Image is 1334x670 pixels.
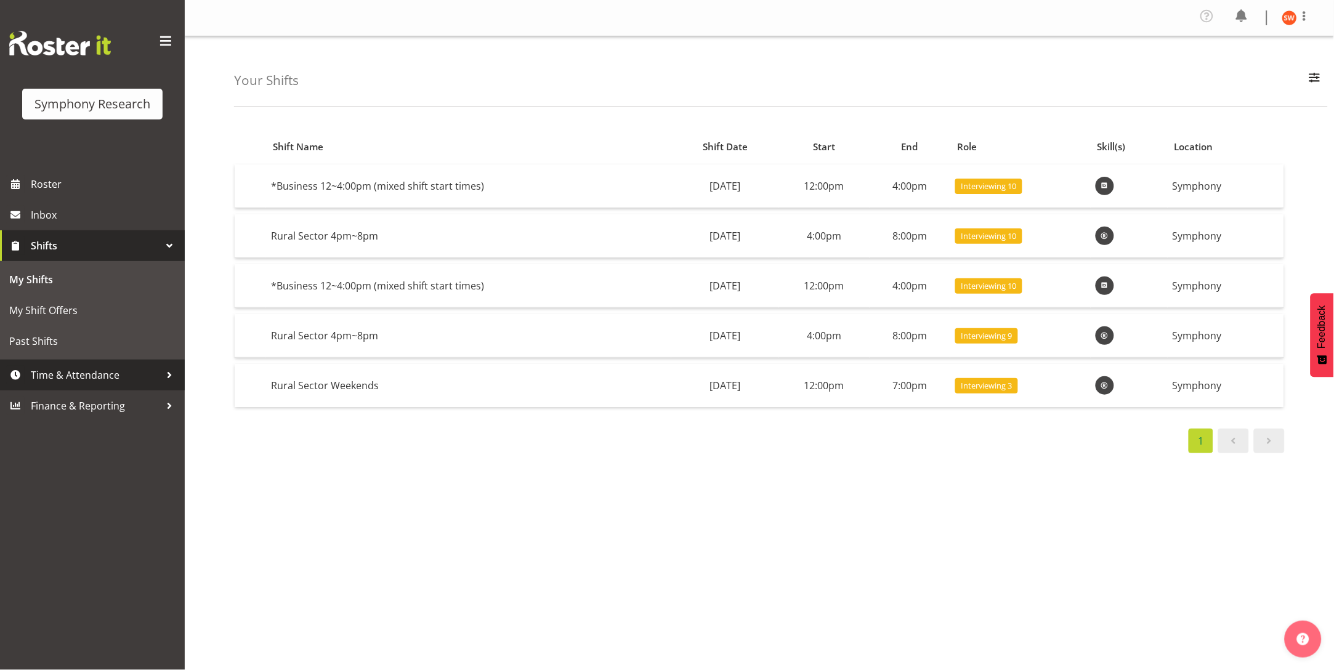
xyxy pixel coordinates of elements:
[31,206,179,224] span: Inbox
[266,364,671,407] td: Rural Sector Weekends
[671,164,778,208] td: [DATE]
[3,326,182,357] a: Past Shifts
[9,31,111,55] img: Rosterit website logo
[3,264,182,295] a: My Shifts
[961,180,1017,192] span: Interviewing 10
[266,264,671,308] td: *Business 12~4:00pm (mixed shift start times)
[671,264,778,308] td: [DATE]
[273,140,665,154] div: Shift Name
[961,230,1017,242] span: Interviewing 10
[31,397,160,415] span: Finance & Reporting
[870,264,950,308] td: 4:00pm
[1168,264,1284,308] td: Symphony
[266,314,671,358] td: Rural Sector 4pm~8pm
[34,95,150,113] div: Symphony Research
[9,301,176,320] span: My Shift Offers
[1302,67,1328,94] button: Filter Employees
[961,280,1017,292] span: Interviewing 10
[31,236,160,255] span: Shifts
[9,332,176,350] span: Past Shifts
[1168,214,1284,258] td: Symphony
[234,73,299,87] h4: Your Shifts
[870,314,950,358] td: 8:00pm
[779,364,870,407] td: 12:00pm
[961,330,1013,342] span: Interviewing 9
[671,314,778,358] td: [DATE]
[31,175,179,193] span: Roster
[1168,164,1284,208] td: Symphony
[1282,10,1297,25] img: shannon-whelan11890.jpg
[870,214,950,258] td: 8:00pm
[786,140,863,154] div: Start
[957,140,1083,154] div: Role
[266,214,671,258] td: Rural Sector 4pm~8pm
[31,366,160,384] span: Time & Attendance
[876,140,943,154] div: End
[1168,314,1284,358] td: Symphony
[779,214,870,258] td: 4:00pm
[1168,364,1284,407] td: Symphony
[3,295,182,326] a: My Shift Offers
[9,270,176,289] span: My Shifts
[870,364,950,407] td: 7:00pm
[671,364,778,407] td: [DATE]
[961,380,1013,392] span: Interviewing 3
[870,164,950,208] td: 4:00pm
[779,264,870,308] td: 12:00pm
[1317,305,1328,349] span: Feedback
[1297,633,1309,645] img: help-xxl-2.png
[266,164,671,208] td: *Business 12~4:00pm (mixed shift start times)
[1311,293,1334,377] button: Feedback - Show survey
[779,164,870,208] td: 12:00pm
[679,140,772,154] div: Shift Date
[671,214,778,258] td: [DATE]
[1098,140,1160,154] div: Skill(s)
[779,314,870,358] td: 4:00pm
[1174,140,1277,154] div: Location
